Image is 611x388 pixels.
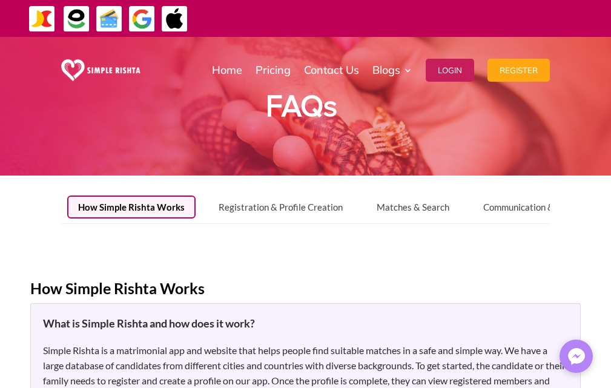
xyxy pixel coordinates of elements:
img: EasyPaisa-icon [63,5,90,33]
button: Registration & Profile Creation [208,196,354,219]
button: Matches & Search [366,196,460,219]
button: Login [426,59,474,82]
img: GooglePay-icon [128,5,156,33]
img: Credit Cards [96,5,123,33]
a: Pricing [256,40,291,100]
a: Login [426,40,474,100]
button: Register [487,59,550,82]
a: Home [212,40,242,100]
a: Register [487,40,550,100]
strong: How Simple Rishta Works [30,279,205,297]
img: JazzCash-icon [28,5,56,33]
a: Contact Us [304,40,359,100]
h5: What is Simple Rishta and how does it work? [43,316,567,330]
button: How Simple Rishta Works [67,196,196,219]
a: Blogs [372,40,412,100]
img: Messenger [564,344,589,369]
span: FAQs [266,92,337,123]
img: ApplePay-icon [161,5,188,33]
